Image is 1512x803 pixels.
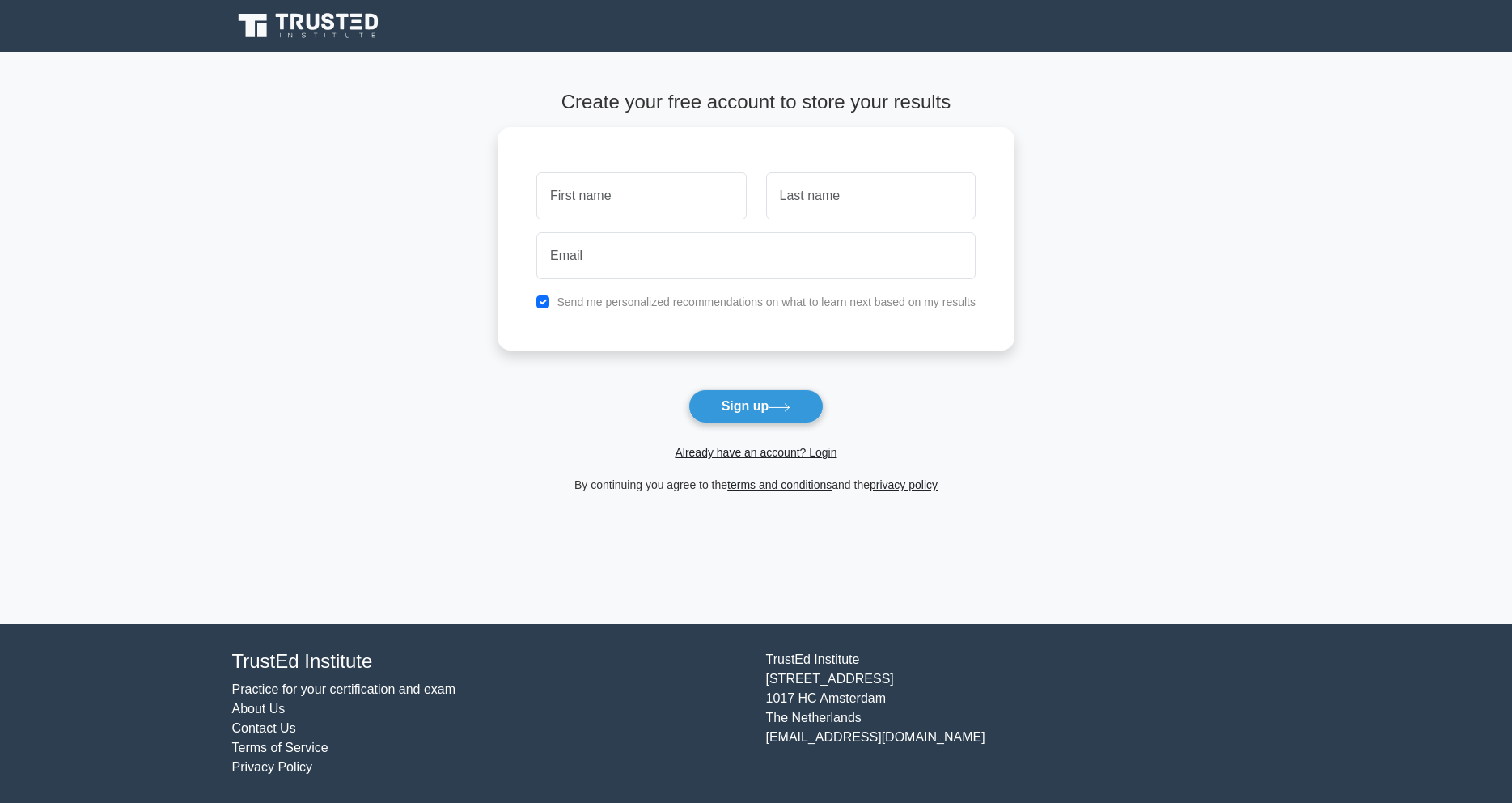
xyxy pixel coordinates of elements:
[870,478,938,491] a: privacy policy
[232,721,296,735] a: Contact Us
[232,650,747,673] h4: TrustEd Institute
[498,91,1014,114] h4: Create your free account to store your results
[232,760,313,774] a: Privacy Policy
[675,446,836,459] a: Already have an account? Login
[756,650,1290,777] div: TrustEd Institute [STREET_ADDRESS] 1017 HC Amsterdam The Netherlands [EMAIL_ADDRESS][DOMAIN_NAME]
[688,389,824,423] button: Sign up
[727,478,832,491] a: terms and conditions
[232,741,328,754] a: Terms of Service
[557,295,976,308] label: Send me personalized recommendations on what to learn next based on my results
[232,702,286,716] a: About Us
[232,682,456,696] a: Practice for your certification and exam
[488,475,1024,495] div: By continuing you agree to the and the
[536,232,976,279] input: Email
[536,172,746,219] input: First name
[766,172,976,219] input: Last name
